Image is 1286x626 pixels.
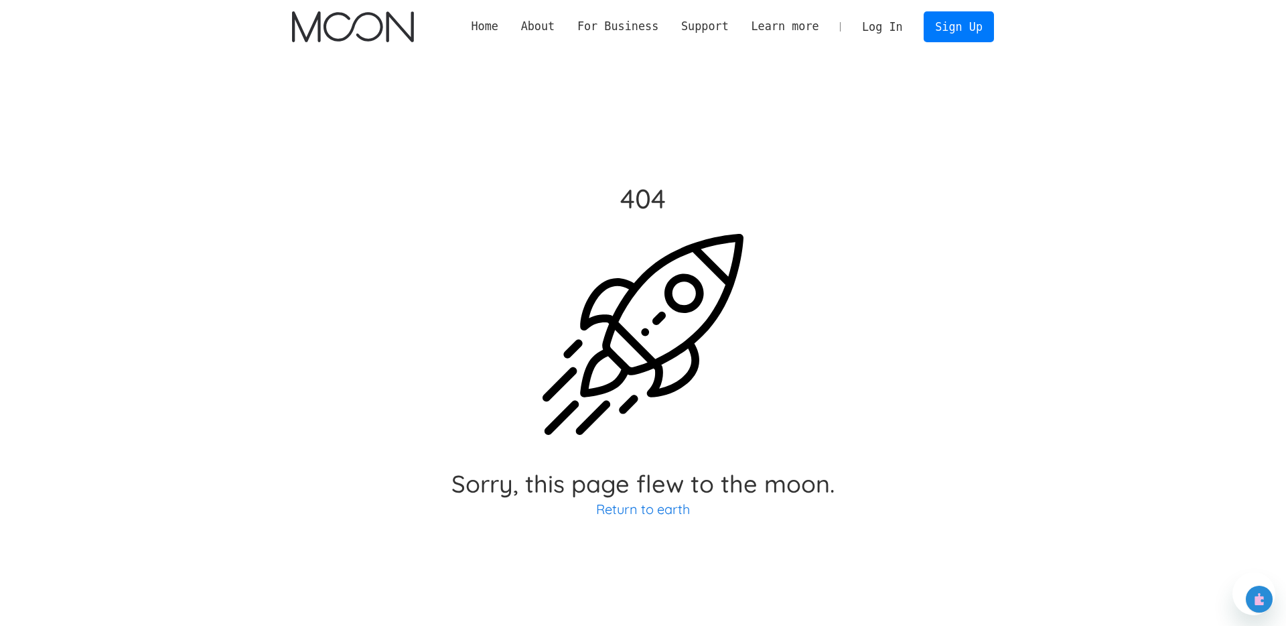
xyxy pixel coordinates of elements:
div: Learn more [740,18,831,35]
a: Home [460,18,510,35]
div: Support [681,18,729,35]
a: Return to earth [596,501,690,517]
div: For Business [566,18,670,35]
h2: 404 [451,186,835,210]
div: About [510,18,566,35]
h2: Sorry, this page flew to the moon. [451,472,835,496]
iframe: Button to launch messaging window [1232,572,1275,615]
a: Sign Up [924,11,993,42]
div: Support [670,18,739,35]
div: About [521,18,555,35]
img: Moon Logo [292,11,413,42]
a: home [292,11,413,42]
div: For Business [577,18,658,35]
div: Learn more [751,18,818,35]
a: Log In [851,12,914,42]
